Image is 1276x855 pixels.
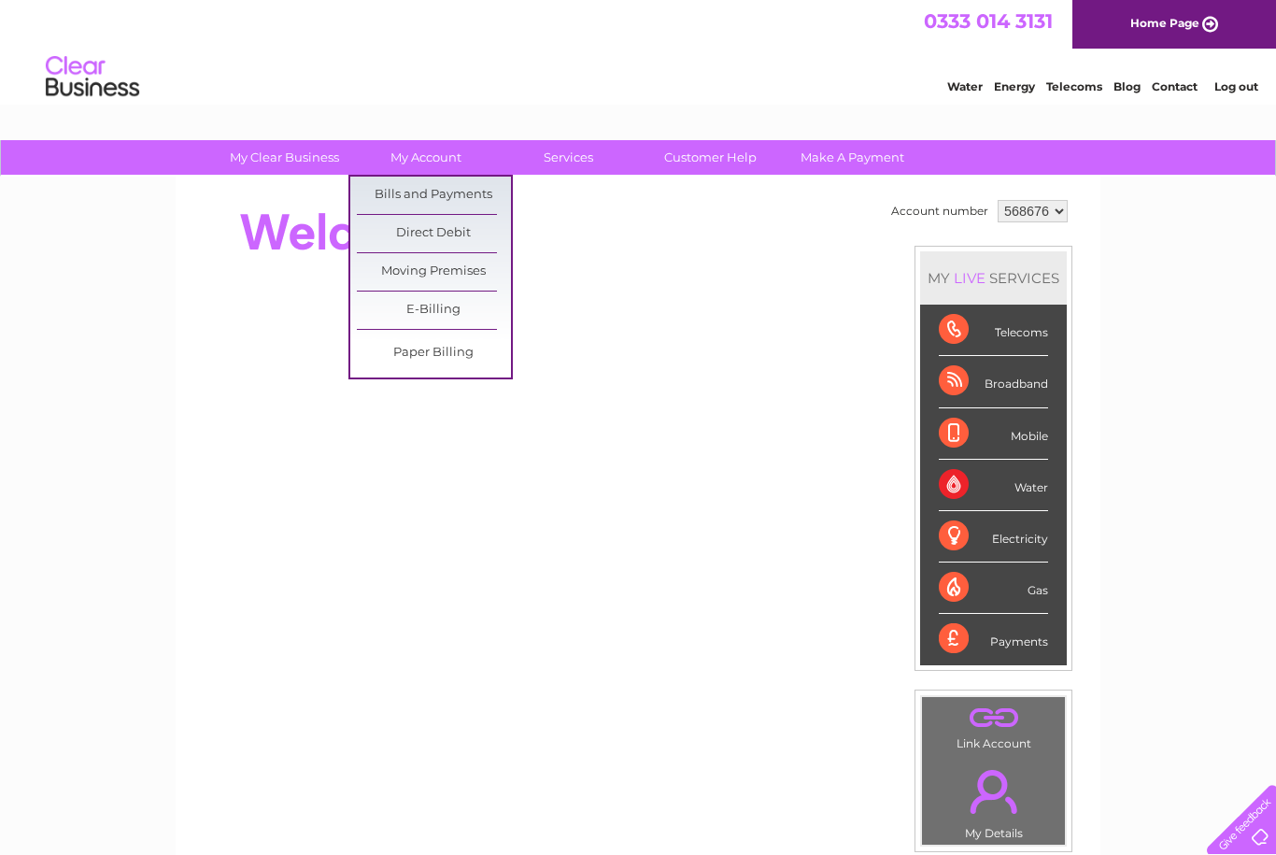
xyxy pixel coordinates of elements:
div: Electricity [939,511,1048,563]
a: Energy [994,79,1035,93]
a: Water [947,79,983,93]
div: Mobile [939,408,1048,460]
img: logo.png [45,49,140,106]
div: Clear Business is a trading name of Verastar Limited (registered in [GEOGRAPHIC_DATA] No. 3667643... [198,10,1081,91]
a: Moving Premises [357,253,511,291]
a: Services [491,140,645,175]
td: Link Account [921,696,1066,755]
td: My Details [921,754,1066,846]
div: LIVE [950,269,989,287]
a: Direct Debit [357,215,511,252]
a: 0333 014 3131 [924,9,1053,33]
a: Log out [1214,79,1258,93]
div: Telecoms [939,305,1048,356]
a: Blog [1113,79,1141,93]
div: Broadband [939,356,1048,407]
a: . [927,702,1060,734]
a: Contact [1152,79,1198,93]
div: Gas [939,563,1048,614]
a: E-Billing [357,292,511,329]
a: Customer Help [633,140,787,175]
a: My Account [349,140,503,175]
a: . [927,759,1060,824]
a: Telecoms [1046,79,1102,93]
div: MY SERVICES [920,251,1067,305]
a: My Clear Business [207,140,362,175]
a: Paper Billing [357,335,511,372]
a: Make A Payment [775,140,929,175]
div: Payments [939,614,1048,664]
div: Water [939,460,1048,511]
a: Bills and Payments [357,177,511,214]
td: Account number [886,195,993,227]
